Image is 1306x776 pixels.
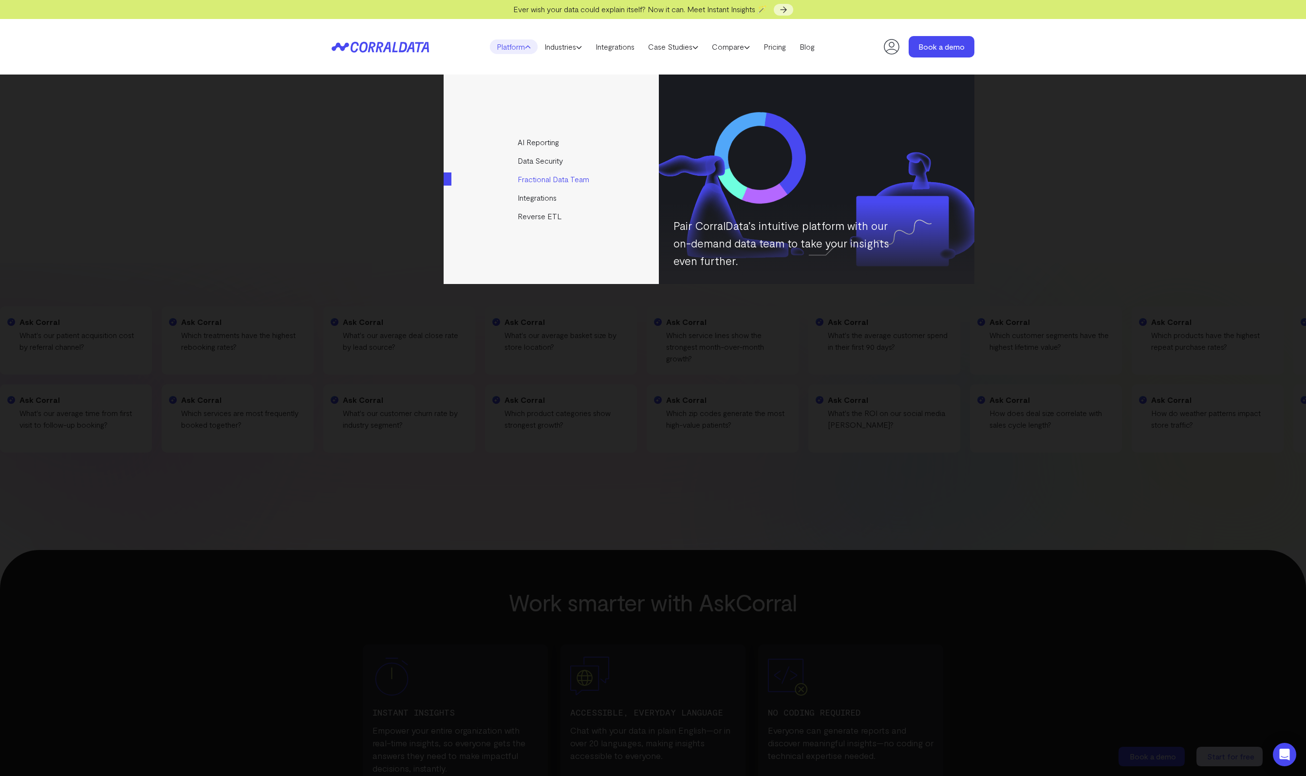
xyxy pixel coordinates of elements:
[444,170,660,189] a: Fractional Data Team
[589,39,641,54] a: Integrations
[673,217,893,269] p: Pair CorralData’s intuitive platform with our on-demand data team to take your insights even furt...
[909,36,974,57] a: Book a demo
[1273,743,1296,766] div: Open Intercom Messenger
[705,39,757,54] a: Compare
[641,39,705,54] a: Case Studies
[538,39,589,54] a: Industries
[444,151,660,170] a: Data Security
[444,133,660,151] a: AI Reporting
[757,39,793,54] a: Pricing
[513,4,767,14] span: Ever wish your data could explain itself? Now it can. Meet Instant Insights 🪄
[490,39,538,54] a: Platform
[444,207,660,226] a: Reverse ETL
[793,39,821,54] a: Blog
[444,189,660,207] a: Integrations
